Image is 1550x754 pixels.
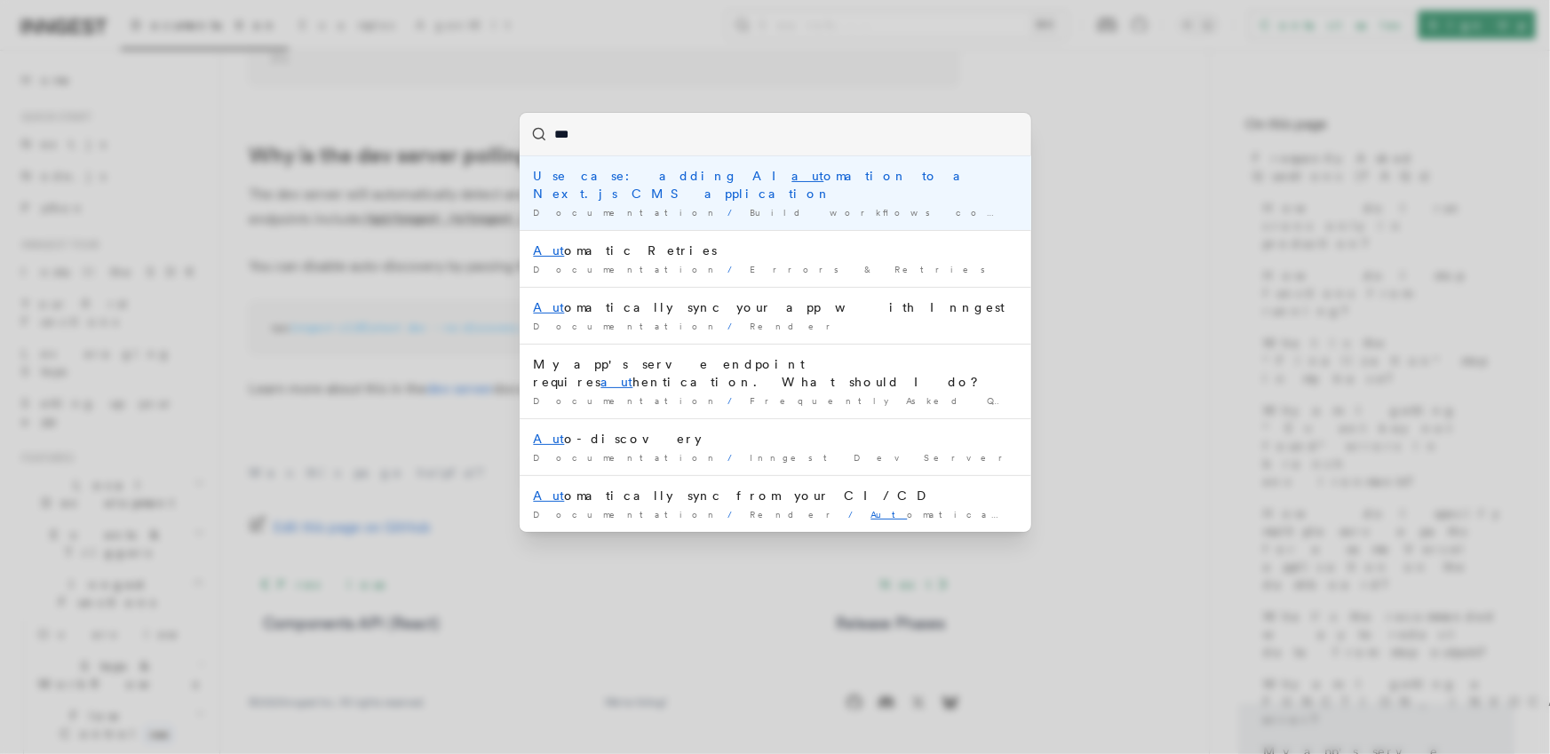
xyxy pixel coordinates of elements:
span: / [728,264,743,274]
span: / [849,509,864,520]
mark: Aut [534,243,565,258]
span: Build workflows configurable by your users [751,207,1311,218]
span: omatically sync your app with Inngest [871,509,1367,520]
span: Documentation [534,321,721,331]
mark: Aut [534,300,565,314]
span: / [728,321,743,331]
span: / [728,452,743,463]
span: / [728,207,743,218]
mark: aut [601,375,633,389]
div: My app's serve endpoint requires hentication. What should I do? [534,355,1017,391]
mark: aut [792,169,824,183]
span: Documentation [534,452,721,463]
span: Errors & Retries [751,264,997,274]
span: Render [751,509,842,520]
span: Documentation [534,395,721,406]
mark: Aut [534,432,565,446]
span: Documentation [534,509,721,520]
span: Documentation [534,207,721,218]
mark: Aut [534,488,565,503]
div: omatically sync from your CI/CD [534,487,1017,504]
span: Inngest Dev Server [751,452,1014,463]
span: Frequently Asked Questions (FAQs) [751,395,1198,406]
mark: Aut [871,509,908,520]
span: / [728,395,743,406]
div: omatically sync your app with Inngest [534,298,1017,316]
span: / [728,509,743,520]
div: omatic Retries [534,242,1017,259]
div: Use case: adding AI omation to a Next.js CMS application [534,167,1017,202]
div: o-discovery [534,430,1017,448]
span: Documentation [534,264,721,274]
span: Render [751,321,842,331]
